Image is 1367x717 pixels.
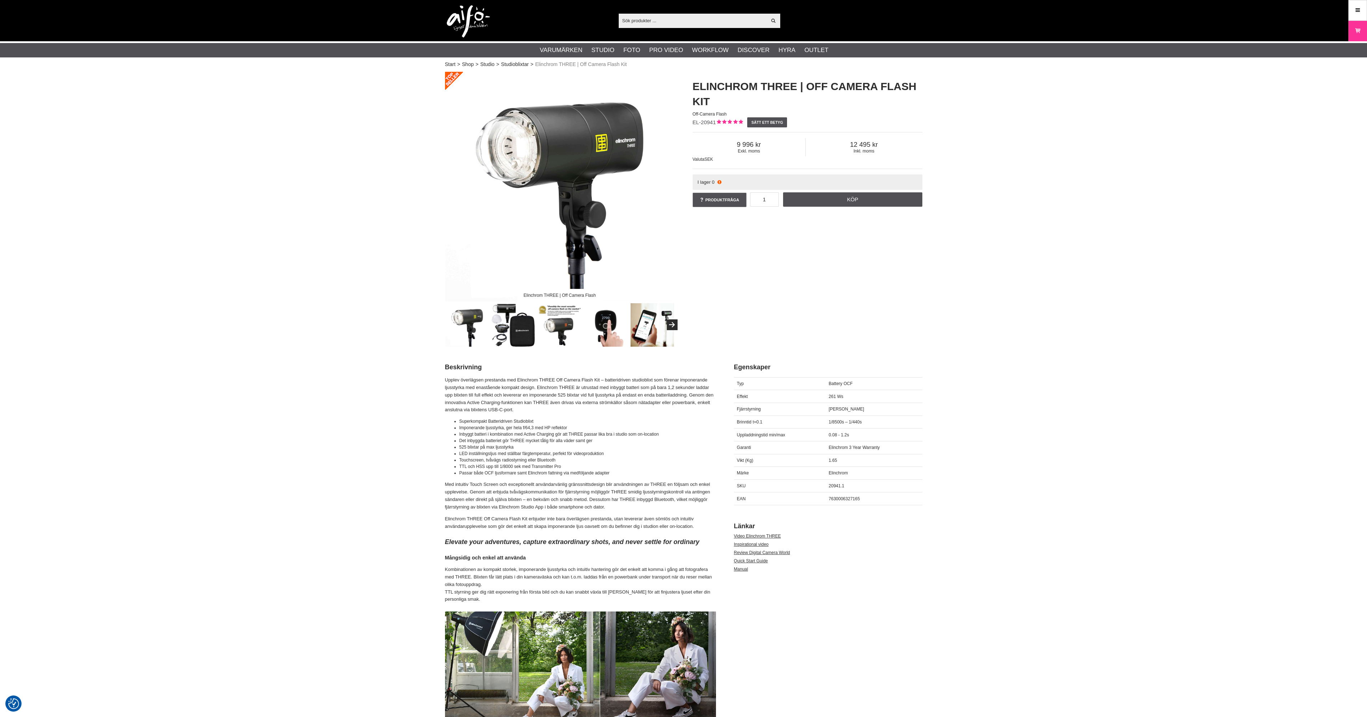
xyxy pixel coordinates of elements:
[496,61,499,68] span: >
[501,61,529,68] a: Studioblixtar
[734,542,769,547] a: Inspirational video
[829,420,862,425] span: 1/8500s – 1/440s
[445,481,716,511] p: Med intuitiv Touch Screen och exceptionellt användarvänlig gränssnittsdesign blir användningen av...
[459,463,716,470] li: TTL och HSS upp till 1/8000 sek med Transmitter Pro
[693,149,805,154] span: Exkl. moms
[829,458,837,463] span: 1.65
[447,5,490,38] img: logo.png
[737,420,762,425] span: Brinntid t=0.1
[829,432,849,437] span: 0.08 - 1.2s
[737,445,751,450] span: Garanti
[445,515,716,530] p: Elinchrom THREE Off Camera Flash Kit erbjuder inte bara överlägsen prestanda, utan levererar även...
[445,61,456,68] a: Start
[445,538,699,545] em: Elevate your adventures, capture extraordinary shots, and never settle for ordinary
[459,418,716,425] li: Superkompakt Batteridriven Studioblixt
[667,319,678,330] button: Next
[829,445,880,450] span: Elinchrom 3 Year Warranty
[8,698,19,709] img: Revisit consent button
[829,407,864,412] span: [PERSON_NAME]
[649,46,683,55] a: Pro Video
[734,567,748,572] a: Manual
[492,303,535,347] img: Elinchrom THREE | Off Camera Flash Kit
[806,149,922,154] span: Inkl. moms
[693,112,727,117] span: Off-Camera Flash
[462,61,474,68] a: Shop
[445,566,716,603] p: Kombinationen av kompakt storlek, imponerande ljusstyrka och intuitiv hantering gör det enkelt at...
[737,432,785,437] span: Uppladdningstid min/max
[738,46,769,55] a: Discover
[829,394,843,399] span: 261 Ws
[538,303,581,347] img: Digital Camera World - Elinchrom THREE Review
[697,179,711,185] span: I lager
[445,376,716,414] p: Upplev överlägsen prestanda med Elinchrom THREE Off Camera Flash Kit – batteridriven studioblixt ...
[445,303,489,347] img: Elinchrom THREE | Off Camera Flash
[734,534,781,539] a: Video Elinchrom THREE
[459,437,716,444] li: Det inbyggda batteriet gör THREE mycket tålig för alla väder samt ger
[712,179,715,185] span: 0
[734,522,922,531] h2: Länkar
[737,470,749,475] span: Märke
[829,381,853,386] span: Battery OCF
[445,72,675,301] img: Elinchrom THREE | Off Camera Flash
[806,141,922,149] span: 12 495
[459,425,716,431] li: Imponerande ljusstyrka, ger hela f/64,3 med HP reflektor
[778,46,795,55] a: Hyra
[459,450,716,457] li: LED inställningsljus med ställbar färgtemperatur, perfekt för videoproduktion
[734,363,922,372] h2: Egenskaper
[704,157,713,162] span: SEK
[747,117,787,127] a: Sätt ett betyg
[459,470,716,476] li: Passar både OCF ljusformare samt Elinchrom fattning via medföljande adapter
[591,46,614,55] a: Studio
[737,458,753,463] span: Vikt (Kg)
[459,431,716,437] li: Inbyggt batteri i kombination med Active Charging gör att THREE passar lika bra i studio som on-l...
[829,470,848,475] span: Elinchrom
[734,558,768,563] a: Quick Start Guide
[783,192,922,207] a: Köp
[737,483,746,488] span: SKU
[737,407,761,412] span: Fjärrstyrning
[716,119,743,126] div: Kundbetyg: 5.00
[737,381,744,386] span: Typ
[445,363,716,372] h2: Beskrivning
[693,157,704,162] span: Valuta
[716,179,722,185] i: Beställd
[518,289,602,301] div: Elinchrom THREE | Off Camera Flash
[734,550,790,555] a: Review Digital Camera World
[692,46,729,55] a: Workflow
[693,79,922,109] h1: Elinchrom THREE | Off Camera Flash Kit
[476,61,478,68] span: >
[459,457,716,463] li: Touchscreen, tvåvägs radiostyrning eller Bluetooth
[480,61,495,68] a: Studio
[804,46,828,55] a: Outlet
[631,303,674,347] img: Bluetooth - Styrning via App
[693,141,805,149] span: 9 996
[623,46,640,55] a: Foto
[829,496,860,501] span: 7630006327165
[535,61,627,68] span: Elinchrom THREE | Off Camera Flash Kit
[540,46,582,55] a: Varumärken
[737,394,748,399] span: Effekt
[584,303,628,347] img: Touch screen interface
[530,61,533,68] span: >
[457,61,460,68] span: >
[8,697,19,710] button: Samtyckesinställningar
[693,119,716,125] span: EL-20941
[445,554,716,561] h4: Mångsidig och enkel att använda
[693,193,746,207] a: Produktfråga
[619,15,767,26] input: Sök produkter ...
[459,444,716,450] li: 525 blixtar på max ljusstyrka
[829,483,844,488] span: 20941.1
[737,496,746,501] span: EAN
